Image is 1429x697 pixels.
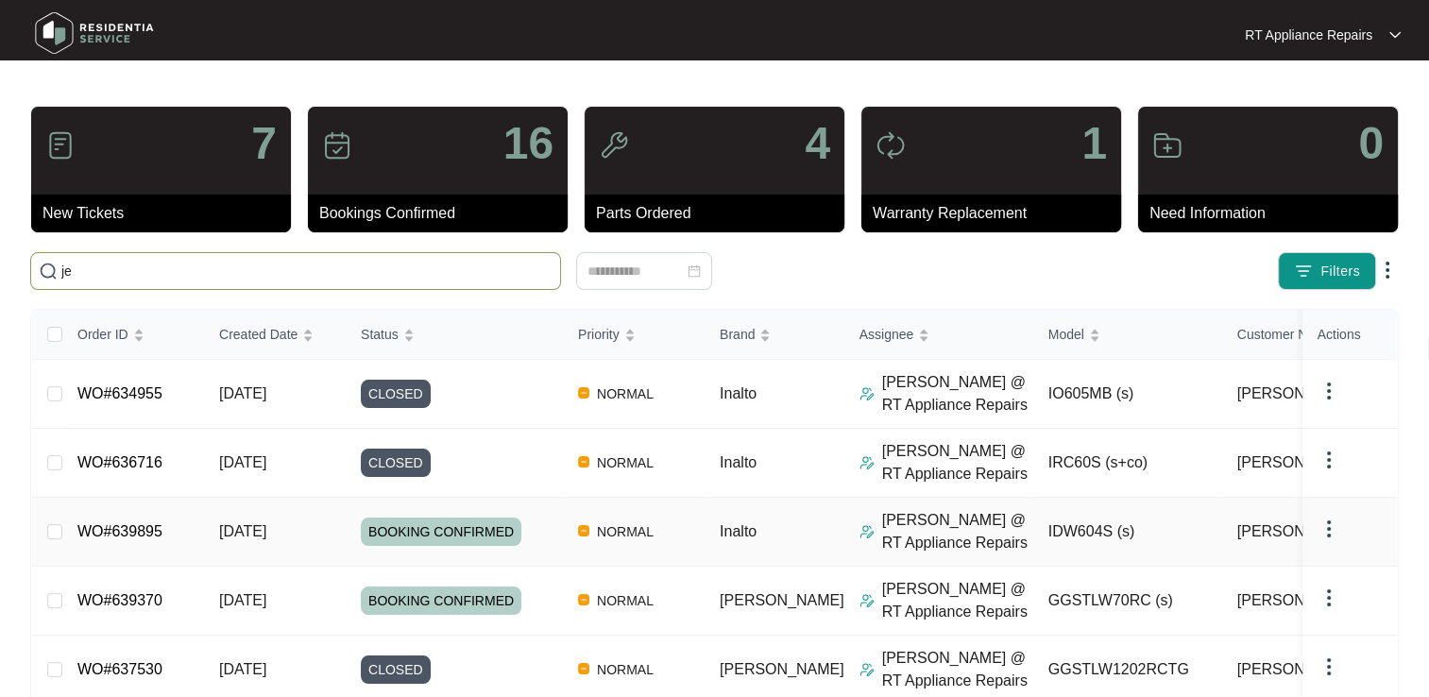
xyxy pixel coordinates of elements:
span: Inalto [720,385,757,401]
span: NORMAL [589,520,661,543]
th: Assignee [844,310,1033,360]
img: Assigner Icon [859,524,875,539]
span: Brand [720,324,755,345]
a: WO#634955 [77,385,162,401]
span: [DATE] [219,385,266,401]
img: Vercel Logo [578,387,589,399]
th: Customer Name [1222,310,1411,360]
button: filter iconFilters [1278,252,1376,290]
p: 0 [1358,121,1384,166]
td: IRC60S (s+co) [1033,429,1222,498]
span: Filters [1320,262,1360,281]
img: dropdown arrow [1318,449,1340,471]
p: RT Appliance Repairs [1245,25,1372,44]
span: Created Date [219,324,298,345]
th: Model [1033,310,1222,360]
img: dropdown arrow [1318,655,1340,678]
img: Vercel Logo [578,525,589,536]
p: [PERSON_NAME] @ RT Appliance Repairs [882,647,1033,692]
img: Assigner Icon [859,386,875,401]
input: Search by Order Id, Assignee Name, Customer Name, Brand and Model [61,261,553,281]
img: filter icon [1294,262,1313,280]
th: Created Date [204,310,346,360]
img: Vercel Logo [578,663,589,674]
span: Order ID [77,324,128,345]
img: search-icon [39,262,58,280]
p: Need Information [1149,202,1398,225]
span: NORMAL [589,589,661,612]
span: Priority [578,324,620,345]
img: icon [876,130,906,161]
img: dropdown arrow [1318,518,1340,540]
p: [PERSON_NAME] @ RT Appliance Repairs [882,440,1033,485]
a: WO#639370 [77,592,162,608]
span: NORMAL [589,658,661,681]
p: 7 [251,121,277,166]
td: GGSTLW70RC (s) [1033,567,1222,636]
img: icon [599,130,629,161]
p: 4 [805,121,830,166]
p: [PERSON_NAME] @ RT Appliance Repairs [882,371,1033,416]
img: dropdown arrow [1389,30,1401,40]
p: 16 [503,121,553,166]
td: IO605MB (s) [1033,360,1222,429]
p: [PERSON_NAME] @ RT Appliance Repairs [882,578,1033,623]
th: Priority [563,310,705,360]
span: [PERSON_NAME] [1237,658,1362,681]
img: dropdown arrow [1376,259,1399,281]
img: Assigner Icon [859,593,875,608]
th: Status [346,310,563,360]
p: Parts Ordered [596,202,844,225]
img: residentia service logo [28,5,161,61]
span: NORMAL [589,382,661,405]
span: BOOKING CONFIRMED [361,586,521,615]
img: icon [45,130,76,161]
p: Bookings Confirmed [319,202,568,225]
a: WO#636716 [77,454,162,470]
p: 1 [1081,121,1107,166]
img: Assigner Icon [859,662,875,677]
p: New Tickets [43,202,291,225]
th: Actions [1302,310,1397,360]
img: Vercel Logo [578,456,589,467]
p: [PERSON_NAME] @ RT Appliance Repairs [882,509,1033,554]
span: BOOKING CONFIRMED [361,518,521,546]
span: [PERSON_NAME] [1237,589,1362,612]
span: Customer Name [1237,324,1334,345]
span: Inalto [720,454,757,470]
span: Status [361,324,399,345]
span: [PERSON_NAME] [1237,382,1362,405]
span: [DATE] [219,592,266,608]
span: [DATE] [219,523,266,539]
span: [PERSON_NAME] [720,661,844,677]
span: CLOSED [361,380,431,408]
a: WO#637530 [77,661,162,677]
span: [PERSON_NAME] [720,592,844,608]
span: [DATE] [219,661,266,677]
img: icon [322,130,352,161]
span: Model [1048,324,1084,345]
img: dropdown arrow [1318,586,1340,609]
span: Assignee [859,324,914,345]
th: Brand [705,310,844,360]
p: Warranty Replacement [873,202,1121,225]
img: icon [1152,130,1182,161]
span: [PERSON_NAME] [1237,520,1362,543]
td: IDW604S (s) [1033,498,1222,567]
a: WO#639895 [77,523,162,539]
span: [PERSON_NAME] [1237,451,1362,474]
img: dropdown arrow [1318,380,1340,402]
span: Inalto [720,523,757,539]
span: CLOSED [361,449,431,477]
span: NORMAL [589,451,661,474]
span: [DATE] [219,454,266,470]
th: Order ID [62,310,204,360]
img: Assigner Icon [859,455,875,470]
img: Vercel Logo [578,594,589,605]
span: CLOSED [361,655,431,684]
